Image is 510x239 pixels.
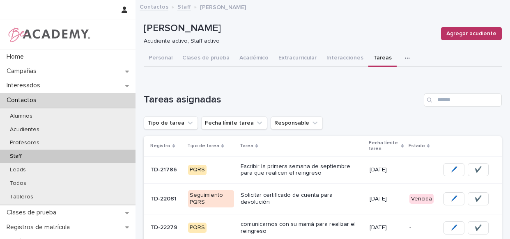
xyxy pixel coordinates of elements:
p: Clases de prueba [3,209,63,216]
button: Extracurricular [273,50,322,67]
p: Acudiente activo, Staff activo [144,38,431,45]
span: 🖊️ [450,166,457,174]
button: 🖊️ [443,163,464,176]
p: TD-22081 [150,194,178,203]
h1: Tareas asignadas [144,94,420,106]
button: ✔️ [468,221,489,234]
p: Estado [409,141,425,150]
button: Tareas [368,50,397,67]
p: [PERSON_NAME] [200,2,246,11]
p: Home [3,53,30,61]
input: Search [424,93,502,107]
p: [DATE] [370,196,403,203]
button: Personal [144,50,177,67]
p: Campañas [3,67,43,75]
a: Contactos [140,2,168,11]
span: Agregar acudiente [446,30,496,38]
p: Solicitar certificado de cuenta para devolución [241,192,363,206]
div: Vencida [409,194,434,204]
p: Tableros [3,193,40,200]
p: [PERSON_NAME] [144,23,434,34]
p: Fecha límite tarea [369,139,399,154]
button: ✔️ [468,192,489,205]
button: Clases de prueba [177,50,234,67]
p: Tipo de tarea [187,141,219,150]
p: [DATE] [370,224,403,231]
div: PQRS [188,165,207,175]
tr: TD-21786TD-21786 PQRSEscribir la primera semana de septiembre para que realicen el reingreso[DATE... [144,156,502,184]
button: Fecha límite tarea [201,116,267,130]
button: Académico [234,50,273,67]
p: Escribir la primera semana de septiembre para que realicen el reingreso [241,163,363,177]
p: Alumnos [3,113,39,120]
p: TD-22279 [150,223,179,231]
p: Contactos [3,96,43,104]
p: - [409,166,434,173]
span: 🖊️ [450,195,457,203]
p: Staff [3,153,28,160]
img: WPrjXfSUmiLcdUfaYY4Q [7,27,91,43]
p: comunicarnos con su mamá para realizar el reingreso [241,221,363,235]
p: Registros de matrícula [3,223,76,231]
button: Tipo de tarea [144,116,198,130]
button: 🖊️ [443,192,464,205]
p: - [409,224,434,231]
span: ✔️ [475,166,482,174]
p: Profesores [3,139,46,146]
a: Staff [177,2,191,11]
button: ✔️ [468,163,489,176]
div: Seguimiento PQRS [188,190,234,207]
button: 🖊️ [443,221,464,234]
p: TD-21786 [150,165,179,173]
span: ✔️ [475,195,482,203]
p: Interesados [3,82,47,89]
p: Tarea [240,141,253,150]
button: Responsable [271,116,323,130]
p: [DATE] [370,166,403,173]
p: Registro [150,141,170,150]
button: Interacciones [322,50,368,67]
p: Leads [3,166,32,173]
p: Acudientes [3,126,46,133]
span: ✔️ [475,224,482,232]
button: Agregar acudiente [441,27,502,40]
span: 🖊️ [450,224,457,232]
p: Todos [3,180,33,187]
tr: TD-22081TD-22081 Seguimiento PQRSSolicitar certificado de cuenta para devolución[DATE]Vencida🖊️✔️ [144,184,502,214]
div: PQRS [188,223,207,233]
